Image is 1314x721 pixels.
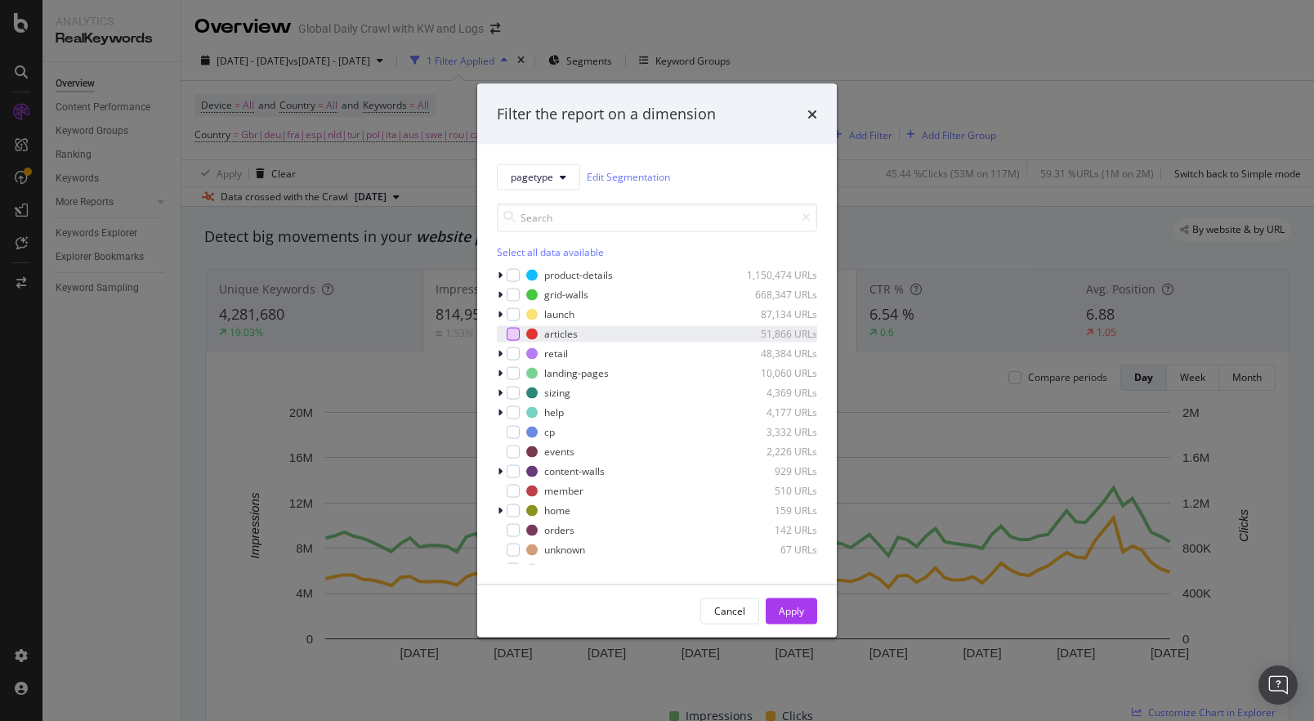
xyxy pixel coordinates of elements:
div: 2,226 URLs [737,445,817,459]
button: Apply [766,598,817,624]
div: member [544,484,583,498]
div: 1,150,474 URLs [737,268,817,282]
div: modal [477,84,837,638]
div: 510 URLs [737,484,817,498]
div: 10,060 URLs [737,366,817,380]
div: help [544,405,564,419]
div: retail [544,347,568,360]
div: Select all data available [497,244,817,258]
div: content-walls [544,464,605,478]
div: Apply [779,604,804,618]
div: product-details [544,268,613,282]
div: launch [544,307,574,321]
div: 87,134 URLs [737,307,817,321]
div: landing-pages [544,366,609,380]
div: 15 URLs [737,562,817,576]
div: events [544,445,574,459]
div: other [544,562,569,576]
div: home [544,504,570,517]
div: orders [544,523,574,537]
div: times [807,104,817,125]
div: articles [544,327,578,341]
div: 159 URLs [737,504,817,517]
div: 3,332 URLs [737,425,817,439]
div: grid-walls [544,288,588,302]
button: pagetype [497,163,580,190]
div: 4,177 URLs [737,405,817,419]
div: 4,369 URLs [737,386,817,400]
div: Filter the report on a dimension [497,104,716,125]
input: Search [497,203,817,231]
div: unknown [544,543,585,557]
div: Open Intercom Messenger [1258,665,1298,705]
button: Cancel [700,598,759,624]
a: Edit Segmentation [587,168,670,186]
span: pagetype [511,170,553,184]
div: 929 URLs [737,464,817,478]
div: 142 URLs [737,523,817,537]
div: 51,866 URLs [737,327,817,341]
div: Cancel [714,604,745,618]
div: sizing [544,386,570,400]
div: 67 URLs [737,543,817,557]
div: 48,384 URLs [737,347,817,360]
div: cp [544,425,555,439]
div: 668,347 URLs [737,288,817,302]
